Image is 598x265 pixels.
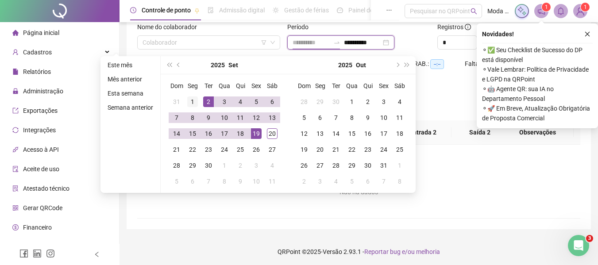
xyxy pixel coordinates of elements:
[451,120,508,145] th: Saída 2
[187,128,198,139] div: 15
[23,243,68,250] span: Central de ajuda
[171,144,182,155] div: 21
[251,112,262,123] div: 12
[171,176,182,187] div: 5
[264,110,280,126] td: 2025-09-13
[264,142,280,157] td: 2025-09-27
[315,112,325,123] div: 6
[137,22,203,32] label: Nome do colaborador
[395,120,451,145] th: Entrada 2
[187,96,198,107] div: 1
[219,128,230,139] div: 17
[216,157,232,173] td: 2025-10-01
[392,56,402,74] button: next-year
[363,176,373,187] div: 6
[201,94,216,110] td: 2025-09-02
[360,110,376,126] td: 2025-10-09
[169,94,185,110] td: 2025-08-31
[203,96,214,107] div: 2
[201,173,216,189] td: 2025-10-07
[545,4,548,10] span: 1
[360,94,376,110] td: 2025-10-02
[187,144,198,155] div: 22
[201,126,216,142] td: 2025-09-16
[194,8,200,13] span: pushpin
[267,112,278,123] div: 13
[12,166,19,172] span: audit
[386,7,392,13] span: ellipsis
[251,144,262,155] div: 26
[211,56,225,74] button: year panel
[174,56,184,74] button: prev-year
[584,4,587,10] span: 1
[185,157,201,173] td: 2025-09-29
[232,142,248,157] td: 2025-09-25
[273,7,279,13] span: sun
[23,127,56,134] span: Integrações
[267,176,278,187] div: 11
[331,160,341,171] div: 28
[392,78,408,94] th: Sáb
[201,110,216,126] td: 2025-09-09
[296,110,312,126] td: 2025-10-05
[251,176,262,187] div: 10
[164,56,174,74] button: super-prev-year
[296,78,312,94] th: Dom
[296,126,312,142] td: 2025-10-12
[360,142,376,157] td: 2025-10-23
[12,108,19,114] span: export
[12,224,19,230] span: dollar
[12,127,19,133] span: sync
[574,4,587,18] img: 20463
[219,176,230,187] div: 8
[315,176,325,187] div: 3
[267,128,278,139] div: 20
[360,126,376,142] td: 2025-10-16
[378,112,389,123] div: 10
[46,249,55,258] span: instagram
[232,78,248,94] th: Qui
[23,165,59,173] span: Aceite de uso
[482,45,593,65] span: ⚬ ✅ Seu Checklist de Sucesso do DP está disponível
[347,144,357,155] div: 22
[235,160,246,171] div: 2
[347,160,357,171] div: 29
[216,110,232,126] td: 2025-09-10
[248,110,264,126] td: 2025-09-12
[312,157,328,173] td: 2025-10-27
[130,7,136,13] span: clock-circle
[337,7,343,13] span: dashboard
[264,173,280,189] td: 2025-10-11
[235,144,246,155] div: 25
[23,224,52,231] span: Financeiro
[299,96,309,107] div: 28
[394,112,405,123] div: 11
[187,112,198,123] div: 8
[12,205,19,211] span: qrcode
[248,94,264,110] td: 2025-09-05
[323,248,342,255] span: Versão
[299,144,309,155] div: 19
[586,235,593,242] span: 3
[331,96,341,107] div: 30
[331,128,341,139] div: 14
[12,185,19,192] span: solution
[471,8,477,15] span: search
[284,7,329,14] span: Gestão de férias
[378,160,389,171] div: 31
[23,88,63,95] span: Administração
[338,56,352,74] button: year panel
[465,24,471,30] span: info-circle
[235,128,246,139] div: 18
[185,110,201,126] td: 2025-09-08
[104,102,157,113] li: Semana anterior
[376,157,392,173] td: 2025-10-31
[584,31,590,37] span: close
[392,94,408,110] td: 2025-10-04
[23,107,58,114] span: Exportações
[208,7,214,13] span: file-done
[203,112,214,123] div: 9
[267,96,278,107] div: 6
[347,96,357,107] div: 1
[402,56,412,74] button: super-next-year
